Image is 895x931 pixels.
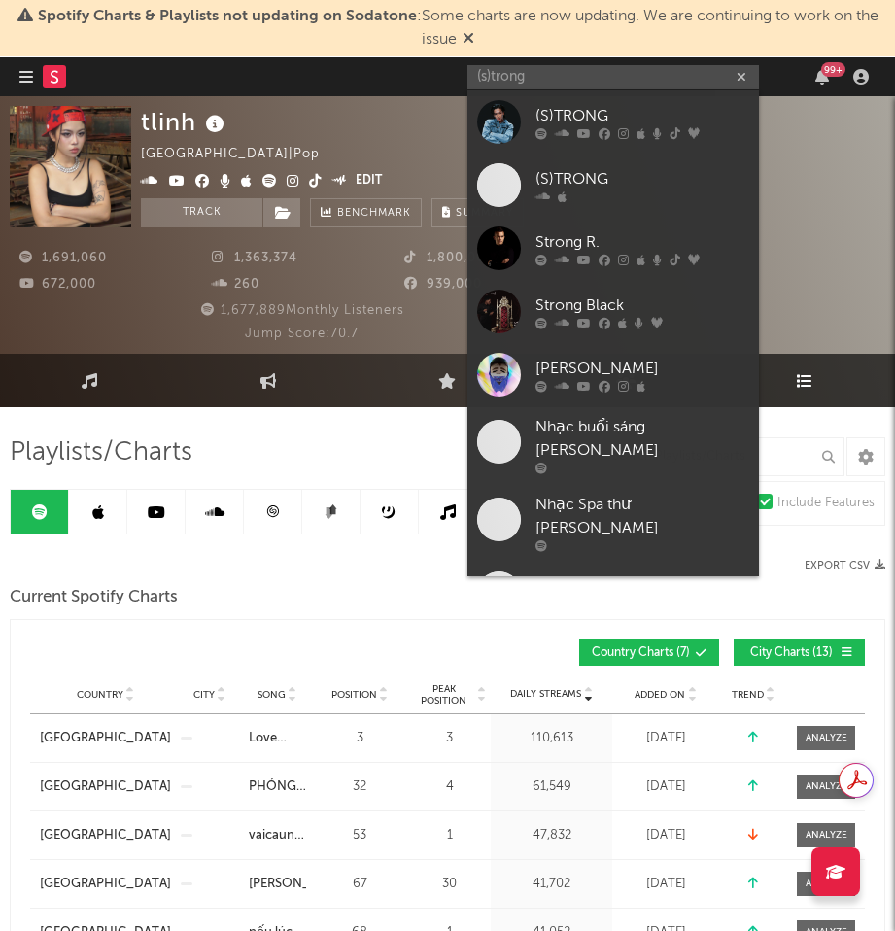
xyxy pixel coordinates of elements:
a: Strong R. [467,217,759,280]
button: Summary [431,198,524,227]
span: City Charts ( 13 ) [746,647,836,659]
span: Trend [732,689,764,701]
div: 53 [316,826,403,845]
div: 110,613 [496,729,607,748]
span: 260 [212,278,259,291]
a: Nhạc Jazz [PERSON_NAME] [467,562,759,625]
span: 672,000 [19,278,96,291]
a: [PERSON_NAME] [249,875,307,894]
a: [GEOGRAPHIC_DATA] [40,729,171,748]
div: 4 [413,777,486,797]
span: 1,677,889 Monthly Listeners [198,304,404,317]
a: [GEOGRAPHIC_DATA] [40,826,171,845]
a: PHÓNG ZÌN ZÌN [249,777,307,797]
span: 939,000 [404,278,482,291]
input: Search for artists [467,65,759,89]
span: Playlists/Charts [10,441,192,465]
span: Song [258,689,286,701]
span: Country Charts ( 7 ) [592,647,690,659]
span: Daily Streams [510,687,581,702]
a: [GEOGRAPHIC_DATA] [40,777,171,797]
button: 99+ [815,69,829,85]
div: [DATE] [617,777,714,797]
a: (S)TRONG [467,154,759,217]
div: Nhạc Spa thư [PERSON_NAME] [535,494,749,540]
button: Edit [356,170,382,193]
div: [DATE] [617,826,714,845]
div: 30 [413,875,486,894]
span: 1,800,000 [404,252,494,264]
span: Added On [635,689,685,701]
div: 67 [316,875,403,894]
a: Benchmark [310,198,422,227]
span: Peak Position [413,683,474,707]
a: Nhạc Spa thư [PERSON_NAME] [467,484,759,562]
div: tlinh [141,106,229,138]
div: [DATE] [617,729,714,748]
div: 47,832 [496,826,607,845]
div: 1 [413,826,486,845]
div: Nhạc Jazz [PERSON_NAME] [535,575,749,599]
div: 99 + [821,62,845,77]
div: [DATE] [617,875,714,894]
button: Export CSV [805,560,885,571]
span: Current Spotify Charts [10,586,178,609]
div: [GEOGRAPHIC_DATA] | Pop [141,143,342,166]
a: [PERSON_NAME] [467,343,759,406]
span: 1,691,060 [19,252,107,264]
a: Strong Black [467,280,759,343]
span: : Some charts are now updating. We are continuing to work on the issue [38,9,878,48]
div: 32 [316,777,403,797]
button: Track [141,198,262,227]
a: Love Game [249,729,307,748]
div: Strong R. [535,230,749,254]
span: Spotify Charts & Playlists not updating on Sodatone [38,9,417,24]
button: Country Charts(7) [579,639,719,666]
div: 3 [413,729,486,748]
span: Benchmark [337,202,411,225]
span: 1,363,374 [212,252,297,264]
div: 41,702 [496,875,607,894]
div: (S)TRONG [535,104,749,127]
span: Summary [456,208,513,219]
div: (S)TRONG [535,167,749,190]
a: (S)TRONG [467,90,759,154]
span: Position [331,689,377,701]
a: Nhạc buổi sáng [PERSON_NAME] [467,406,759,484]
span: Country [77,689,123,701]
a: [GEOGRAPHIC_DATA] [40,875,171,894]
div: 3 [316,729,403,748]
div: Include Features [777,492,875,515]
button: City Charts(13) [734,639,865,666]
a: vaicaunoicokhiennguoithaydoi [249,826,307,845]
span: Jump Score: 70.7 [245,328,359,340]
div: Nhạc buổi sáng [PERSON_NAME] [535,416,749,463]
span: City [193,689,215,701]
div: 61,549 [496,777,607,797]
div: [PERSON_NAME] [535,357,749,380]
div: Strong Black [535,293,749,317]
span: Dismiss [463,32,474,48]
